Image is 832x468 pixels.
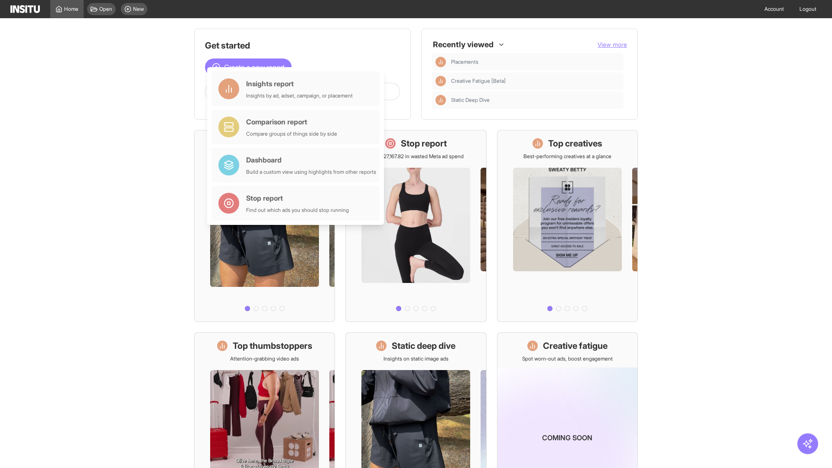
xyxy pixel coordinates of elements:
div: Comparison report [246,117,337,127]
div: Dashboard [246,155,376,165]
p: Attention-grabbing video ads [230,355,299,362]
h1: Stop report [401,137,447,149]
button: Create a new report [205,58,292,76]
span: Creative Fatigue [Beta] [451,78,620,84]
div: Insights by ad, adset, campaign, or placement [246,92,353,99]
span: Creative Fatigue [Beta] [451,78,506,84]
p: Best-performing creatives at a glance [523,153,611,160]
div: Insights report [246,78,353,89]
p: Insights on static image ads [383,355,448,362]
div: Compare groups of things side by side [246,130,337,137]
span: Placements [451,58,478,65]
div: Insights [435,95,446,105]
h1: Top thumbstoppers [233,340,312,352]
span: Open [99,6,112,13]
a: Stop reportSave £27,167.82 in wasted Meta ad spend [345,130,486,322]
img: Logo [10,5,40,13]
button: View more [598,40,627,49]
a: What's live nowSee all active ads instantly [194,130,335,322]
span: View more [598,41,627,48]
span: Create a new report [224,62,285,72]
span: Home [64,6,78,13]
span: New [133,6,144,13]
div: Insights [435,57,446,67]
div: Stop report [246,193,349,203]
h1: Static deep dive [392,340,455,352]
h1: Get started [205,39,400,52]
h1: Top creatives [548,137,602,149]
a: Top creativesBest-performing creatives at a glance [497,130,638,322]
p: Save £27,167.82 in wasted Meta ad spend [368,153,464,160]
span: Static Deep Dive [451,97,620,104]
div: Find out which ads you should stop running [246,207,349,214]
span: Placements [451,58,620,65]
div: Build a custom view using highlights from other reports [246,169,376,175]
div: Insights [435,76,446,86]
span: Static Deep Dive [451,97,490,104]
